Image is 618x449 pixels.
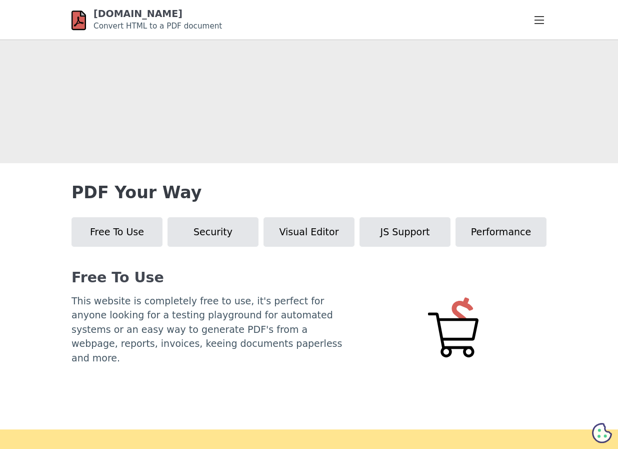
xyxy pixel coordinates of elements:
img: Free to use HTML to PDF converter [428,294,478,357]
span: Visual Editor [279,226,339,237]
svg: Cookie Preferences [592,423,612,443]
img: html-pdf.net [71,9,86,32]
span: Security [193,226,232,237]
button: Performance [455,217,546,247]
button: Security [167,217,258,247]
h3: Free To Use [71,269,546,286]
button: JS Support [359,217,450,247]
span: Free To Use [90,226,144,237]
small: Convert HTML to a PDF document [93,22,222,31]
button: Free To Use [71,217,162,247]
h2: PDF Your Way [71,183,546,202]
span: Performance [471,226,531,237]
span: JS Support [380,226,430,237]
p: This website is completely free to use, it's perfect for anyone looking for a testing playground ... [71,294,351,365]
a: [DOMAIN_NAME] [93,8,182,19]
button: Visual Editor [263,217,354,247]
